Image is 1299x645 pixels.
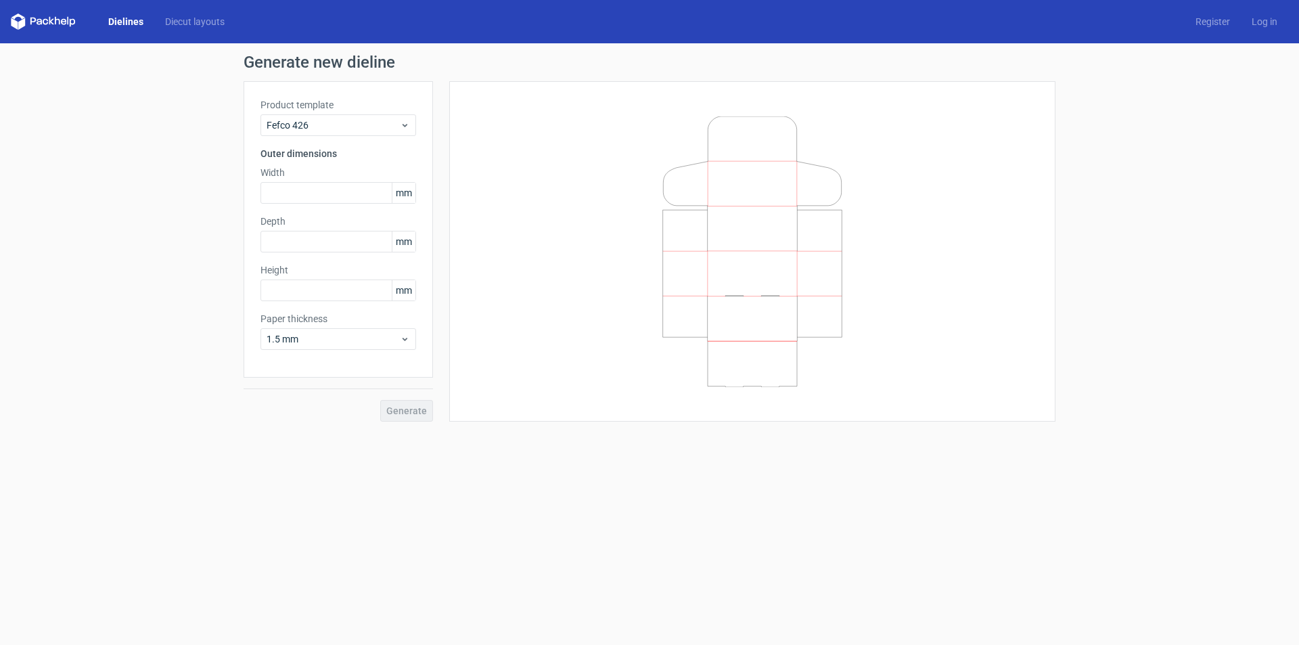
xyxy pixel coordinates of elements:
[392,280,415,301] span: mm
[154,15,235,28] a: Diecut layouts
[267,118,400,132] span: Fefco 426
[260,312,416,326] label: Paper thickness
[260,147,416,160] h3: Outer dimensions
[1241,15,1288,28] a: Log in
[244,54,1055,70] h1: Generate new dieline
[260,215,416,228] label: Depth
[267,332,400,346] span: 1.5 mm
[392,231,415,252] span: mm
[260,263,416,277] label: Height
[97,15,154,28] a: Dielines
[1185,15,1241,28] a: Register
[260,98,416,112] label: Product template
[260,166,416,179] label: Width
[392,183,415,203] span: mm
